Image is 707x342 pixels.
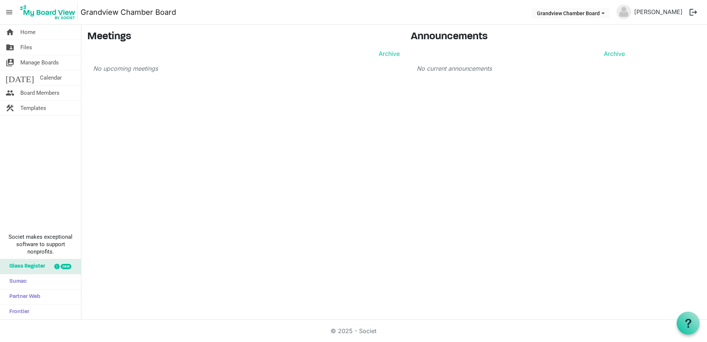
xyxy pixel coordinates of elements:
[93,64,400,73] p: No upcoming meetings
[616,4,631,19] img: no-profile-picture.svg
[18,3,81,21] a: My Board View Logo
[6,70,34,85] span: [DATE]
[18,3,78,21] img: My Board View Logo
[6,85,14,100] span: people
[87,31,400,43] h3: Meetings
[631,4,686,19] a: [PERSON_NAME]
[20,40,32,55] span: Files
[601,49,625,58] a: Archive
[6,305,29,319] span: Frontier
[376,49,400,58] a: Archive
[6,101,14,115] span: construction
[81,5,176,20] a: Grandview Chamber Board
[6,259,45,274] span: Glass Register
[20,85,60,100] span: Board Members
[20,55,59,70] span: Manage Boards
[61,264,71,269] div: new
[6,25,14,40] span: home
[20,25,35,40] span: Home
[411,31,631,43] h3: Announcements
[6,289,40,304] span: Partner Web
[331,327,376,335] a: © 2025 - Societ
[6,55,14,70] span: switch_account
[3,233,78,255] span: Societ makes exceptional software to support nonprofits.
[532,8,609,18] button: Grandview Chamber Board dropdownbutton
[20,101,46,115] span: Templates
[6,274,27,289] span: Sumac
[6,40,14,55] span: folder_shared
[40,70,62,85] span: Calendar
[417,64,625,73] p: No current announcements
[686,4,701,20] button: logout
[2,5,16,19] span: menu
